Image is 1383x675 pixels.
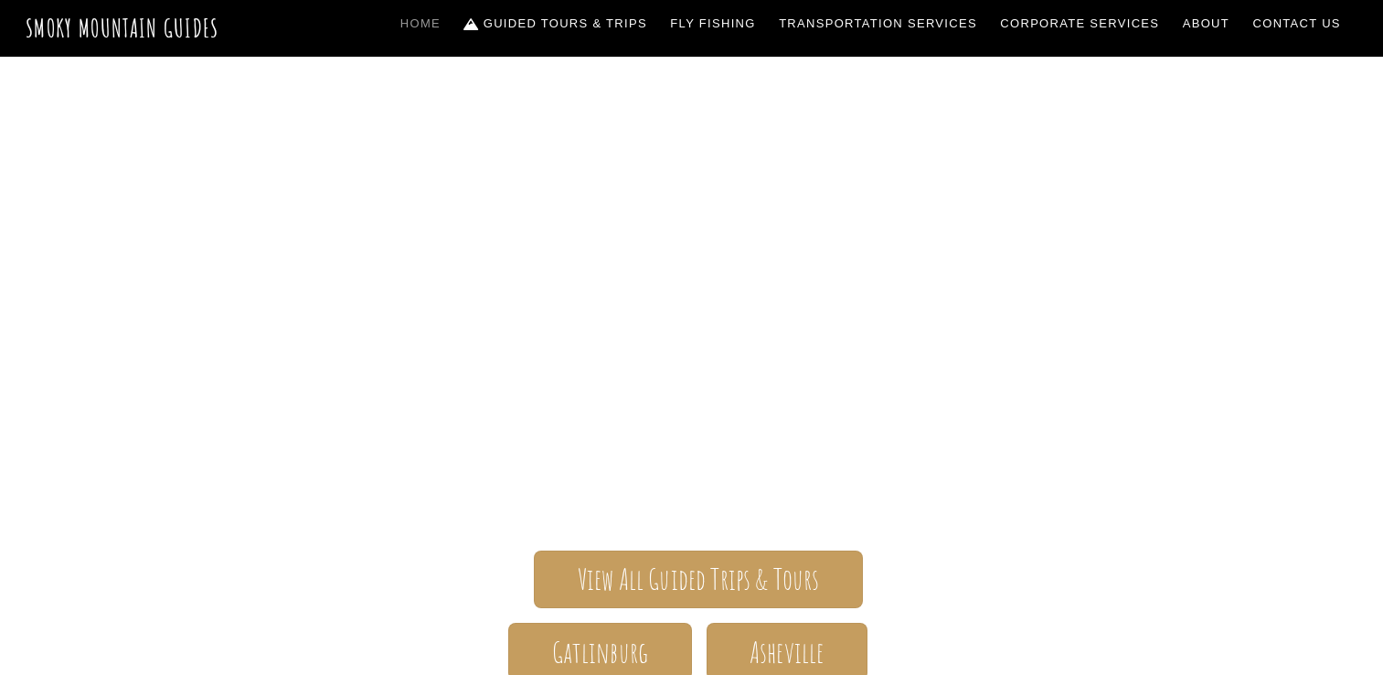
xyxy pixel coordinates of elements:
[457,5,654,43] a: Guided Tours & Trips
[771,5,984,43] a: Transportation Services
[994,5,1167,43] a: Corporate Services
[393,5,448,43] a: Home
[162,264,1222,356] span: Smoky Mountain Guides
[750,643,824,662] span: Asheville
[26,13,219,43] a: Smoky Mountain Guides
[1246,5,1348,43] a: Contact Us
[664,5,763,43] a: Fly Fishing
[1176,5,1237,43] a: About
[162,356,1222,497] span: The ONLY one-stop, full Service Guide Company for the Gatlinburg and [GEOGRAPHIC_DATA] side of th...
[552,643,649,662] span: Gatlinburg
[534,551,862,608] a: View All Guided Trips & Tours
[578,570,820,589] span: View All Guided Trips & Tours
